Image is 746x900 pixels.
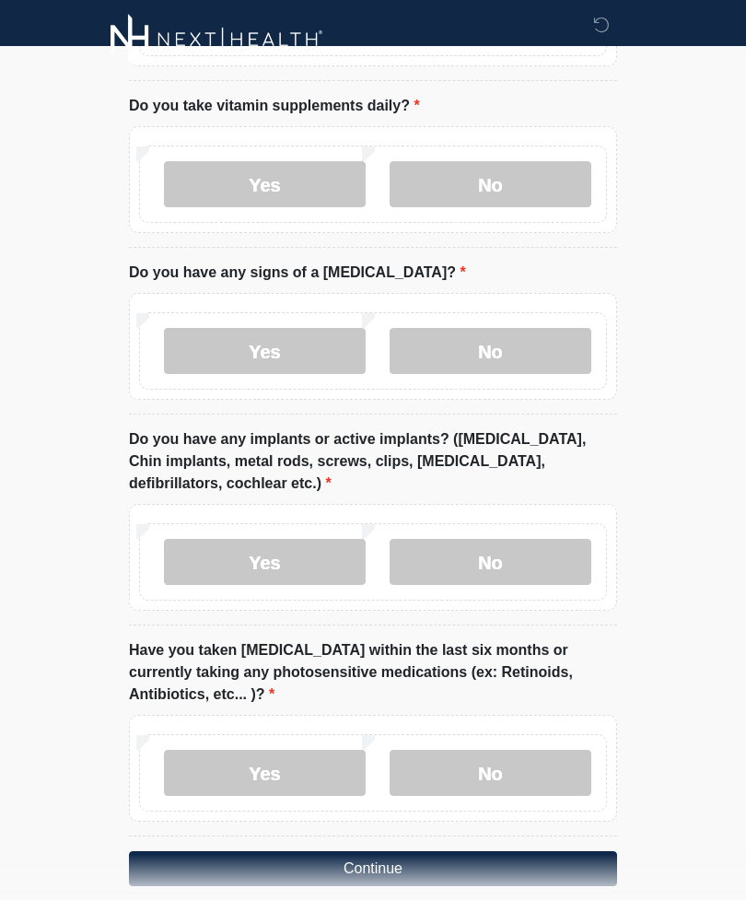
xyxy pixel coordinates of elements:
[164,750,366,796] label: Yes
[390,750,591,796] label: No
[129,639,617,706] label: Have you taken [MEDICAL_DATA] within the last six months or currently taking any photosensitive m...
[129,262,466,284] label: Do you have any signs of a [MEDICAL_DATA]?
[164,539,366,585] label: Yes
[111,14,323,64] img: Next-Health Logo
[129,851,617,886] button: Continue
[390,539,591,585] label: No
[164,328,366,374] label: Yes
[164,161,366,207] label: Yes
[390,328,591,374] label: No
[129,428,617,495] label: Do you have any implants or active implants? ([MEDICAL_DATA], Chin implants, metal rods, screws, ...
[129,95,420,117] label: Do you take vitamin supplements daily?
[390,161,591,207] label: No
